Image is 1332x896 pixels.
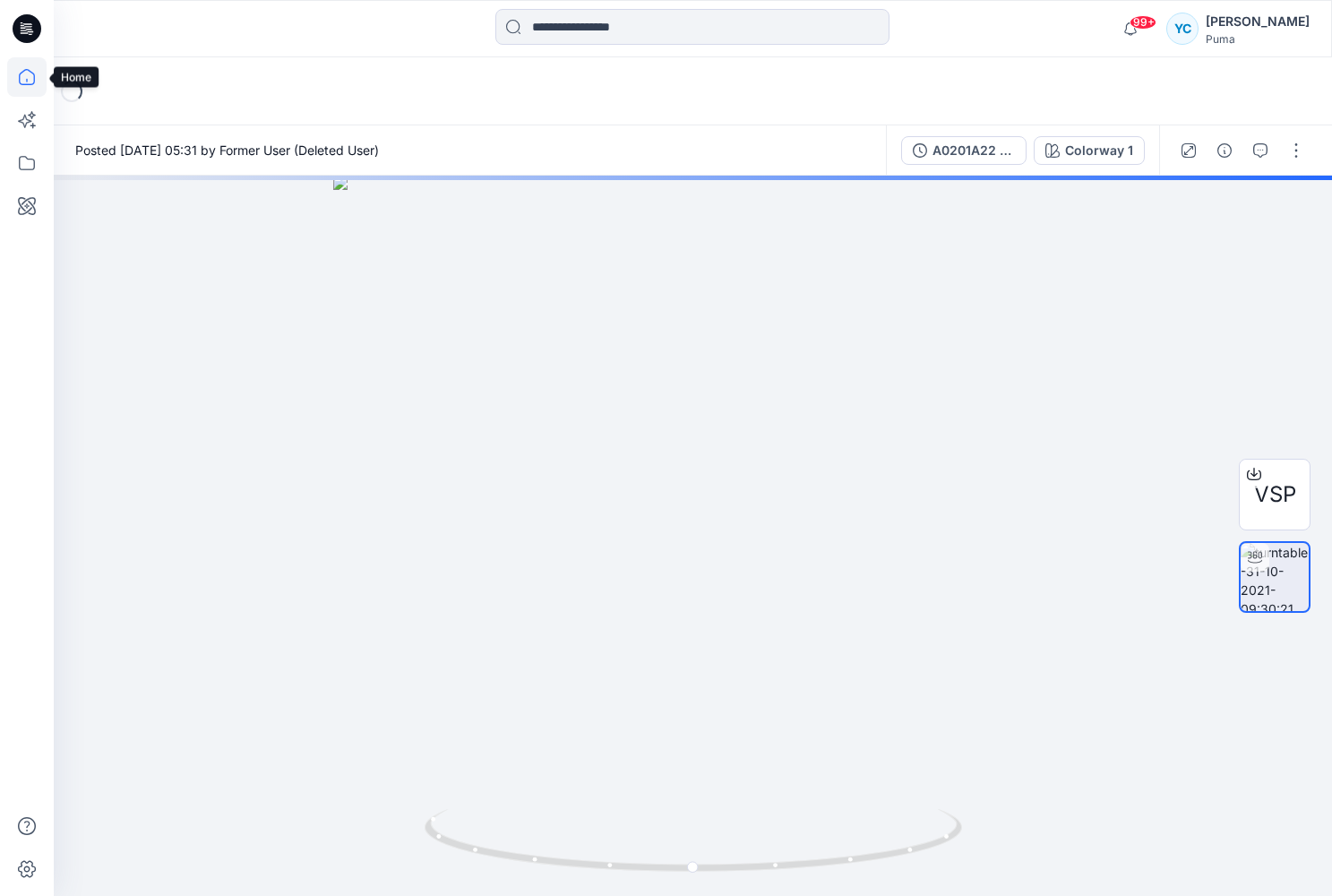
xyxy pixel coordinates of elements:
[75,141,379,159] span: Posted [DATE] 05:31 by
[1065,141,1133,160] div: Colorway 1
[932,141,1015,160] div: A0201A22 Tank top, Boyfriend
[1241,543,1309,611] img: turntable-31-10-2021-09:30:21
[1166,13,1199,45] div: YC
[1034,136,1145,165] button: Colorway 1
[219,142,379,158] a: Former User (Deleted User)
[901,136,1027,165] button: A0201A22 Tank top, Boyfriend
[1206,11,1310,32] div: [PERSON_NAME]
[1210,136,1239,165] button: Details
[1254,478,1296,511] span: VSP
[1206,32,1310,46] div: Puma
[1130,15,1156,30] span: 99+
